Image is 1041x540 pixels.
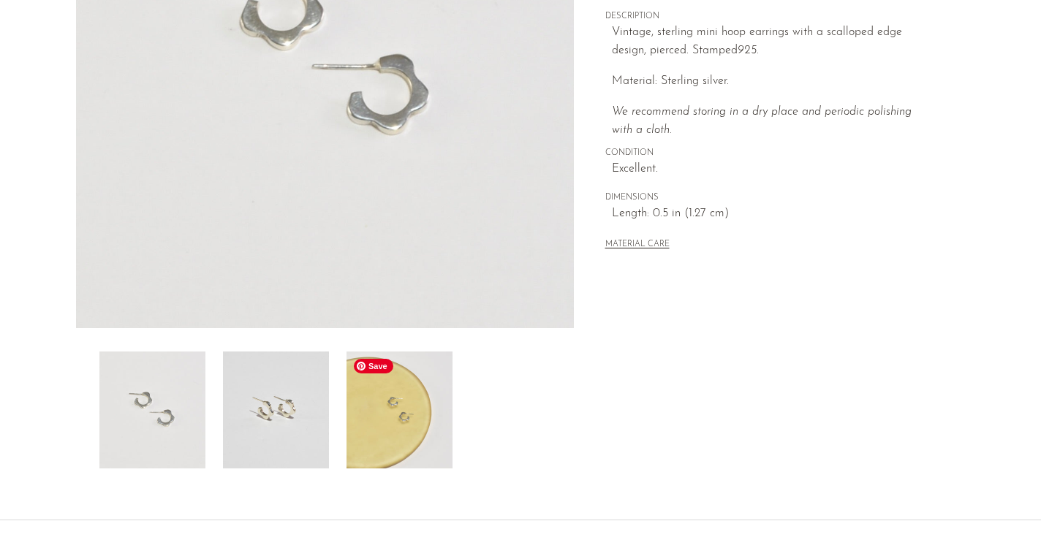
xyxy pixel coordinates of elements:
img: Mini Scalloped Hoop Earrings [347,351,453,468]
button: MATERIAL CARE [605,240,670,251]
span: Length: 0.5 in (1.27 cm) [612,205,934,224]
img: Mini Scalloped Hoop Earrings [223,351,329,468]
p: Material: Sterling silver. [612,72,934,91]
span: Save [354,359,393,373]
img: Mini Scalloped Hoop Earrings [99,351,205,468]
span: DESCRIPTION [605,10,934,23]
i: We recommend storing in a dry place and periodic polishing with a cloth. [612,106,912,137]
p: Vintage, sterling mini hoop earrings with a scalloped edge design, pierced. Stamped [612,23,934,61]
em: 925. [738,45,759,56]
span: Excellent. [612,160,934,179]
span: DIMENSIONS [605,191,934,205]
span: CONDITION [605,147,934,160]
